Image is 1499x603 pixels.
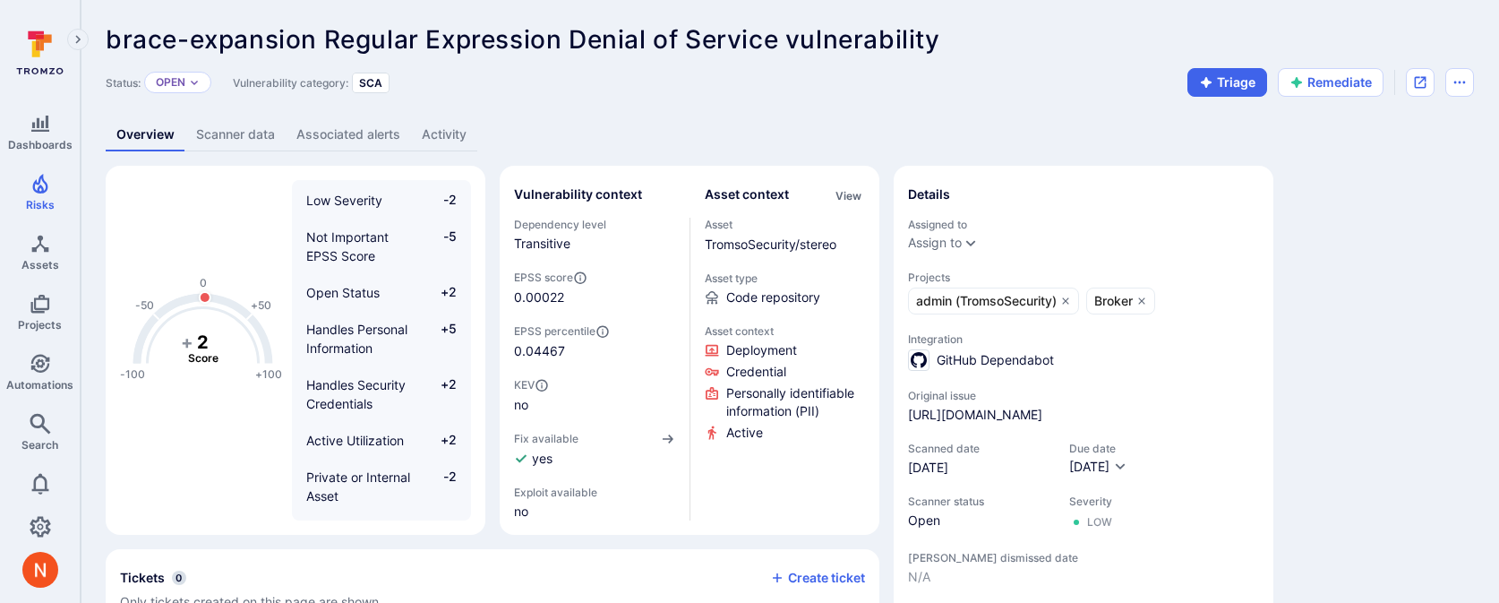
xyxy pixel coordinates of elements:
span: Severity [1069,495,1112,508]
text: Score [188,351,218,365]
span: 0.04467 [514,342,675,360]
span: GitHub Dependabot [937,351,1054,369]
span: Click to view evidence [726,363,786,381]
span: admin (TromsoSecurity) [916,292,1057,310]
span: -2 [423,468,457,505]
button: Options menu [1445,68,1474,97]
span: Asset type [705,271,866,285]
span: Private or Internal Asset [306,469,410,504]
button: Expand dropdown [189,77,200,88]
span: [PERSON_NAME] dismissed date [908,551,1259,564]
span: KEV [514,378,675,392]
a: TromsoSecurity/stereo [705,237,836,252]
button: Triage [1187,68,1267,97]
span: +2 [423,431,457,450]
span: Dashboards [8,138,73,151]
button: Assign to [908,236,962,250]
button: Remediate [1278,68,1383,97]
span: brace-expansion Regular Expression Denial of Service vulnerability [106,24,940,55]
span: EPSS score [514,271,675,285]
span: Projects [908,271,1259,284]
span: [DATE] [908,459,1051,477]
text: +100 [255,367,282,381]
span: Open [908,512,1051,530]
h2: Details [908,185,950,203]
span: Automations [6,378,73,392]
button: Expand dropdown [964,236,978,250]
span: Search [21,438,58,452]
div: Low [1087,515,1112,530]
span: Click to view evidence [726,424,763,442]
text: -50 [135,298,154,312]
span: Open Status [306,285,380,300]
span: +5 [423,320,457,357]
div: Vulnerability tabs [106,118,1474,151]
a: Associated alerts [286,118,411,151]
g: The vulnerability score is based on the parameters defined in the settings [167,331,239,365]
button: View [832,189,865,202]
span: Vulnerability category: [233,76,348,90]
span: 0 [172,571,186,585]
tspan: 2 [197,331,209,352]
div: Click to view all asset context details [832,185,865,204]
text: -100 [120,367,145,381]
span: Handles Security Credentials [306,377,406,411]
button: Open [156,75,185,90]
div: Neeren Patki [22,552,58,588]
span: +2 [423,283,457,302]
div: Open original issue [1406,68,1435,97]
span: -2 [423,191,457,210]
a: Broker [1086,288,1155,314]
h2: Vulnerability context [514,185,642,203]
span: yes [532,450,552,468]
button: Expand navigation menu [67,29,89,50]
span: Asset context [705,324,866,338]
i: Expand navigation menu [72,32,84,47]
button: Create ticket [770,570,865,586]
span: Exploit available [514,486,597,499]
span: Scanner status [908,495,1051,508]
a: Overview [106,118,185,151]
span: Asset [705,218,866,231]
span: Transitive [514,235,675,253]
img: ACg8ocIprwjrgDQnDsNSk9Ghn5p5-B8DpAKWoJ5Gi9syOE4K59tr4Q=s96-c [22,552,58,588]
text: 0 [200,276,207,289]
span: 0.00022 [514,289,564,306]
span: Risks [26,198,55,211]
button: [DATE] [1069,459,1127,477]
a: Scanner data [185,118,286,151]
span: Dependency level [514,218,675,231]
div: SCA [352,73,390,93]
span: Integration [908,332,1259,346]
span: Projects [18,318,62,332]
span: Scanned date [908,442,1051,455]
span: no [514,503,675,521]
h2: Tickets [120,569,165,587]
a: admin (TromsoSecurity) [908,288,1079,314]
span: Broker [1094,292,1133,310]
tspan: + [181,331,193,352]
span: Not Important EPSS Score [306,229,389,263]
text: +50 [251,298,271,312]
span: +2 [423,375,457,413]
span: Active Utilization [306,433,404,448]
span: Handles Personal Information [306,322,407,356]
span: no [514,396,675,414]
span: Fix available [514,432,578,445]
span: [DATE] [1069,459,1109,474]
span: Assets [21,258,59,271]
span: Click to view evidence [726,341,797,359]
span: Click to view evidence [726,384,866,420]
span: N/A [908,568,1259,586]
a: [URL][DOMAIN_NAME] [908,406,1042,424]
a: Activity [411,118,477,151]
span: -5 [423,228,457,265]
h2: Asset context [705,185,789,203]
span: Code repository [726,289,820,306]
div: Due date field [1069,442,1127,477]
span: Assigned to [908,218,1259,231]
span: Status: [106,76,141,90]
span: Original issue [908,389,1259,402]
